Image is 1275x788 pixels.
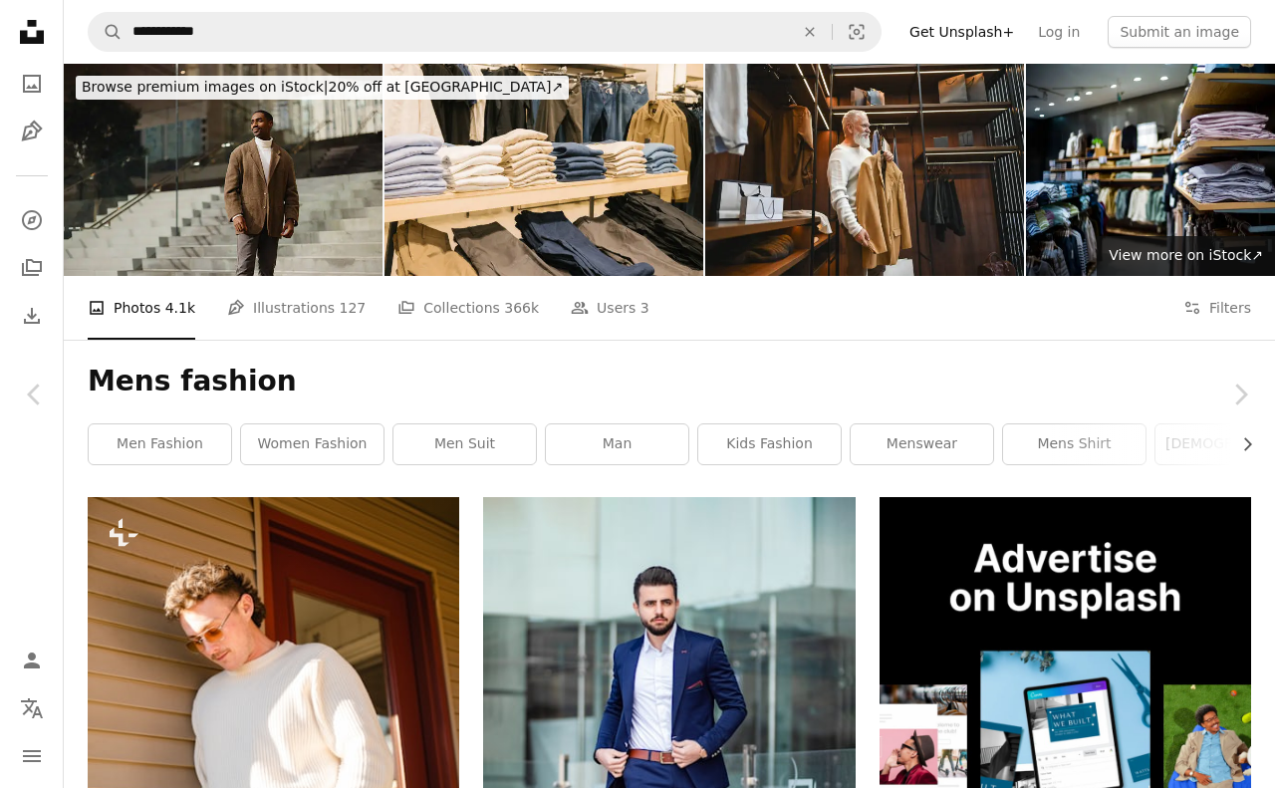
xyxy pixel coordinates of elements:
[12,112,52,151] a: Illustrations
[12,248,52,288] a: Collections
[82,79,328,95] span: Browse premium images on iStock |
[1097,236,1275,276] a: View more on iStock↗
[12,64,52,104] a: Photos
[393,424,536,464] a: men suit
[483,767,855,785] a: man in blue suit standing on sidewalk during daytime
[12,296,52,336] a: Download History
[12,200,52,240] a: Explore
[12,688,52,728] button: Language
[698,424,841,464] a: kids fashion
[546,424,688,464] a: man
[89,424,231,464] a: men fashion
[88,364,1251,399] h1: Mens fashion
[504,297,539,319] span: 366k
[82,79,563,95] span: 20% off at [GEOGRAPHIC_DATA] ↗
[88,12,882,52] form: Find visuals sitewide
[89,13,123,51] button: Search Unsplash
[1183,276,1251,340] button: Filters
[88,720,459,738] a: a man wearing glasses
[1205,299,1275,490] a: Next
[397,276,539,340] a: Collections 366k
[788,13,832,51] button: Clear
[1109,247,1263,263] span: View more on iStock ↗
[241,424,383,464] a: women fashion
[64,64,581,112] a: Browse premium images on iStock|20% off at [GEOGRAPHIC_DATA]↗
[571,276,649,340] a: Users 3
[12,641,52,680] a: Log in / Sign up
[1108,16,1251,48] button: Submit an image
[833,13,881,51] button: Visual search
[1026,16,1092,48] a: Log in
[640,297,649,319] span: 3
[897,16,1026,48] a: Get Unsplash+
[64,64,382,276] img: Stylish Man in Brown Jacket Standing on Modern Urban Steps Outdoors
[340,297,367,319] span: 127
[705,64,1024,276] img: Senior man buying clothes at department store.
[12,736,52,776] button: Menu
[851,424,993,464] a: menswear
[1003,424,1146,464] a: mens shirt
[384,64,703,276] img: Casual clothing display in retail store with folded shirts and pants. National Thrift Shop Day
[227,276,366,340] a: Illustrations 127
